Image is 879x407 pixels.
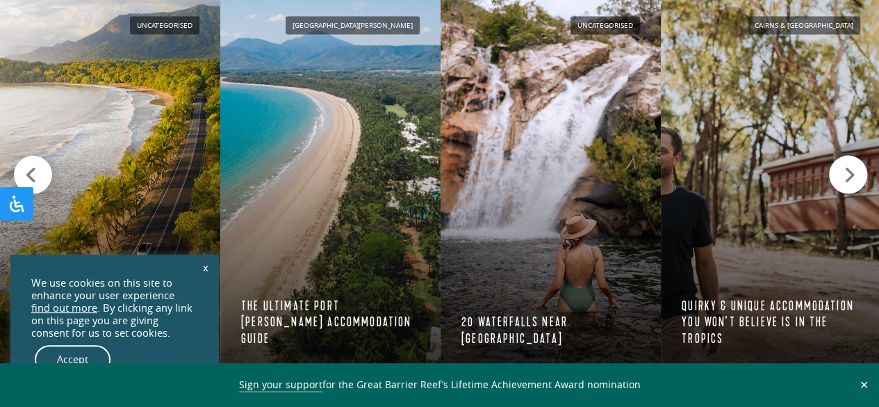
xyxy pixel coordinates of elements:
[8,195,25,212] svg: Open Accessibility Panel
[239,378,322,392] a: Sign your support
[856,378,872,391] button: Close
[239,378,641,392] span: for the Great Barrier Reef’s Lifetime Achievement Award nomination
[35,345,110,374] a: Accept
[31,277,198,340] div: We use cookies on this site to enhance your user experience . By clicking any link on this page y...
[31,302,97,314] a: find out more
[196,252,215,282] a: x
